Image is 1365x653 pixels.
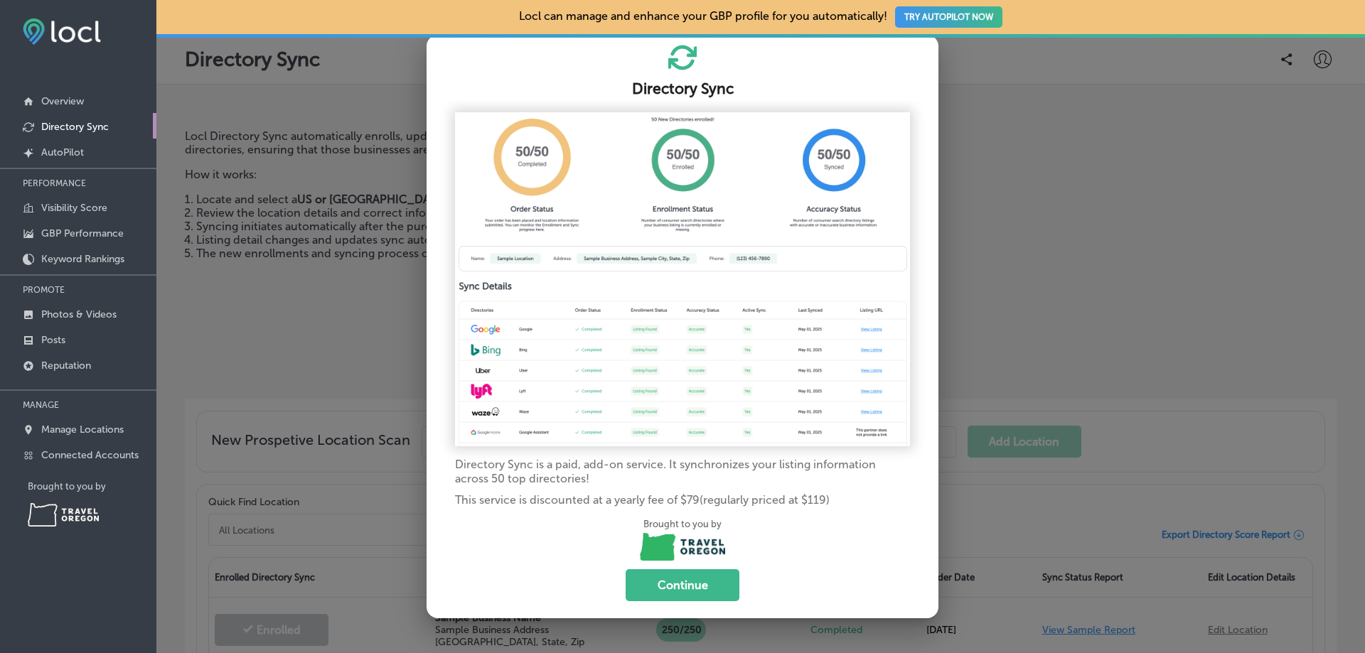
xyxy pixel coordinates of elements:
p: AutoPilot [41,146,84,158]
img: Travel Oregon [640,533,725,561]
p: Manage Locations [41,423,124,436]
p: Visibility Score [41,202,107,214]
p: This service is discounted at a yearly fee of $ 79 (regularly priced at $ 119 ) [455,493,910,507]
p: Photos & Videos [41,308,117,320]
img: fda3e92497d09a02dc62c9cd864e3231.png [23,18,101,45]
h2: Directory Sync [444,80,921,98]
p: Brought to you by [438,519,927,529]
p: Connected Accounts [41,449,139,461]
p: GBP Performance [41,227,124,239]
p: Brought to you by [28,481,156,492]
p: Keyword Rankings [41,253,124,265]
p: Posts [41,334,65,346]
button: TRY AUTOPILOT NOW [895,6,1002,28]
p: Directory Sync [41,121,109,133]
button: Continue [626,569,739,601]
img: 6b39a55ac02f35a9d866cd7ece76c9a6.png [455,112,910,447]
p: Reputation [41,360,91,372]
img: Travel Oregon [28,503,99,527]
p: Directory Sync is a paid, add-on service. It synchronizes your listing information across 50 top ... [455,458,910,486]
p: Overview [41,95,84,107]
